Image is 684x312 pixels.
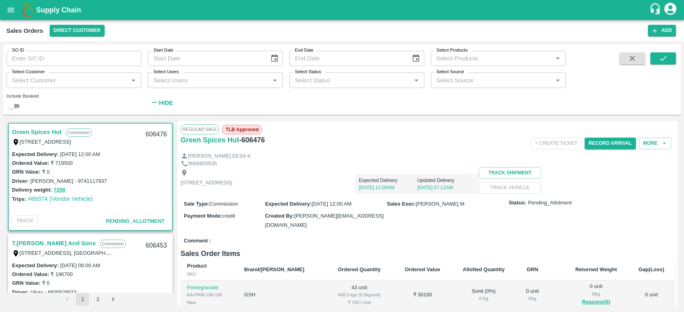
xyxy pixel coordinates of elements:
div: 0 Kg [523,295,542,302]
nav: pagination navigation [60,293,121,306]
label: GRN Value: [12,280,40,286]
label: [DATE] 06:00 AM [60,262,100,268]
span: Commission [210,201,238,207]
span: Regular Sale [181,124,219,134]
button: 7258 [54,186,65,195]
div: 606453 [141,236,172,255]
h6: - 606476 [239,134,265,146]
label: [DATE] 12:00 AM [60,151,100,157]
label: Vikas - 8805628623 [30,289,77,295]
span: Pending_Allotment [106,218,165,224]
a: #89374 (Vendor Vehicle) [28,196,93,202]
b: GRN [527,266,538,272]
h6: Sales Order Items [181,248,674,259]
label: Ordered Value: [12,271,49,277]
div: ₹ 700 / Unit [331,299,387,306]
label: Expected Delivery : [12,151,59,157]
button: Open [553,53,563,64]
b: Brand/[PERSON_NAME] [244,266,304,272]
input: Select Customer [9,75,126,85]
label: Comment : [184,237,211,245]
p: [DATE] 12:00AM [359,184,417,191]
input: Select Source [433,75,550,85]
p: [DATE] 07:11AM [417,184,476,191]
b: Ordered Quantity [338,266,381,272]
button: Select DC [50,25,105,36]
label: Sale Type : [184,201,210,207]
img: logo [20,2,36,18]
label: Delivery weight: [12,187,52,193]
button: Open [553,75,563,86]
b: Supply Chain [36,6,81,14]
label: Select Customer [12,69,45,75]
td: 0 unit [628,280,674,310]
b: Returned Weight [575,266,617,272]
span: TLB Approved [222,125,262,134]
label: SO ID [12,47,24,54]
td: 43 unit [325,280,394,310]
div: SKU [187,270,232,278]
div: customer-support [649,3,663,17]
p: Expected Delivery [359,177,417,184]
input: Select Status [292,75,409,85]
button: Track Shipment [479,167,541,179]
label: Expected Delivery : [265,201,311,207]
p: Commission [100,240,126,248]
span: [PERSON_NAME] M [416,201,464,207]
input: Enter SO ID [6,51,141,66]
td: ₹ 30100 [394,280,451,310]
label: Select Products [436,47,468,54]
button: Reasons(0) [570,298,622,307]
label: Ordered Value: [12,160,49,166]
p: 9566920535 [188,160,217,168]
div: KA-PRM-100-150 [187,291,232,298]
button: page 1 [76,293,89,306]
label: Start Date [153,47,174,54]
button: Open [128,75,139,86]
div: 0 unit ( 0 %) [458,288,510,302]
td: GSH [238,280,325,310]
label: Payment Mode : [184,213,222,219]
input: Select Products [433,53,550,64]
label: Expected Delivery : [12,262,59,268]
label: End Date [295,47,313,54]
label: ₹ 0 [42,280,50,286]
b: Allotted Quantity [463,266,505,272]
p: Commission [66,128,92,137]
div: 0 Kg [570,290,622,298]
b: Product [187,263,207,269]
label: ₹ 0 [42,169,50,175]
input: Start Date [148,51,264,66]
span: Pending_Allotment [528,199,572,207]
label: [STREET_ADDRESS], [GEOGRAPHIC_DATA], [GEOGRAPHIC_DATA], 221007, [GEOGRAPHIC_DATA] [20,250,263,256]
label: ₹ 196700 [50,271,73,277]
a: Green Spices Hut [181,134,239,146]
div: 0 unit [523,288,542,302]
button: Choose date [408,51,424,66]
button: Open [411,75,422,86]
input: Select Users [150,75,267,85]
button: Choose date [267,51,282,66]
span: [PERSON_NAME][EMAIL_ADDRESS][DOMAIN_NAME] [265,213,383,228]
label: GRN Value: [12,169,40,175]
p: Updated Delivery [417,177,476,184]
label: Driver: [12,178,29,184]
label: Trips: [12,196,26,202]
label: Status: [509,199,527,207]
strong: Hide [159,100,173,106]
input: End Date [289,51,405,66]
label: [PERSON_NAME] - 9741117937 [30,178,107,184]
label: Sales Exec : [387,201,416,207]
button: Add [648,25,676,36]
button: Go to next page [107,293,119,306]
button: Go to page 2 [91,293,104,306]
div: Include Booked [6,92,141,100]
label: Created By : [265,213,294,219]
span: [DATE] 12:00 AM [312,201,351,207]
button: More [639,138,671,149]
label: Driver: [12,289,29,295]
a: Supply Chain [36,4,649,16]
div: 408.5 kgs (9.5kg/unit) [331,291,387,298]
label: [STREET_ADDRESS] [20,139,71,145]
